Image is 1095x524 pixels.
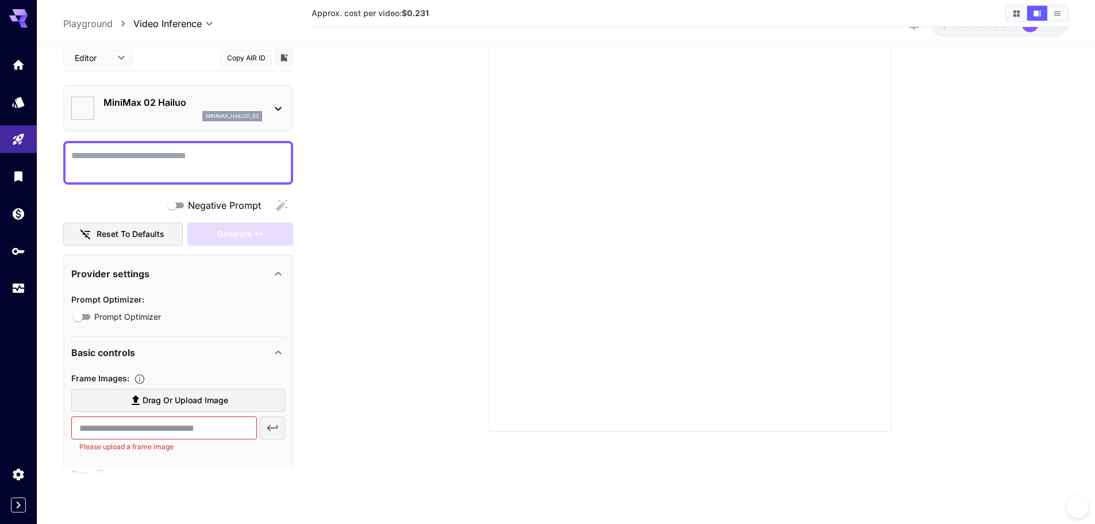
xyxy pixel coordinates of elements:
[71,346,135,359] p: Basic controls
[63,17,133,30] nav: breadcrumb
[11,498,26,512] button: Expand sidebar
[402,8,429,18] b: $0.231
[11,166,25,180] div: Library
[11,206,25,221] div: Wallet
[972,19,1012,29] span: credits left
[71,91,285,126] div: MiniMax 02 Hailuominimax_hailuo_02
[942,19,972,29] span: $20.00
[94,311,161,323] span: Prompt Optimizer
[143,393,228,407] span: Drag or upload image
[1005,5,1069,22] div: Show videos in grid viewShow videos in video viewShow videos in list view
[220,49,272,66] button: Copy AIR ID
[71,388,285,412] label: Drag or upload image
[11,54,25,68] div: Home
[188,198,261,212] span: Negative Prompt
[312,8,429,18] span: Approx. cost per video:
[133,17,202,30] span: Video Inference
[71,339,285,366] div: Basic controls
[11,132,25,147] div: Playground
[187,222,293,246] div: Please upload a frame image and fill the prompt
[1027,6,1047,21] button: Show videos in video view
[129,373,150,385] button: Upload frame images.
[103,95,262,109] p: MiniMax 02 Hailuo
[11,244,25,258] div: API Keys
[279,51,289,64] button: Add to library
[71,259,285,287] div: Provider settings
[75,52,110,64] span: Editor
[11,467,25,481] div: Settings
[63,222,183,246] button: Reset to defaults
[1006,6,1027,21] button: Show videos in grid view
[79,441,249,453] p: Please upload a frame image
[11,277,25,292] div: Usage
[63,17,113,30] a: Playground
[206,112,259,120] p: minimax_hailuo_02
[71,294,144,304] span: Prompt Optimizer :
[1047,6,1067,21] button: Show videos in list view
[71,373,129,383] span: Frame Images :
[11,95,25,109] div: Models
[71,266,149,280] p: Provider settings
